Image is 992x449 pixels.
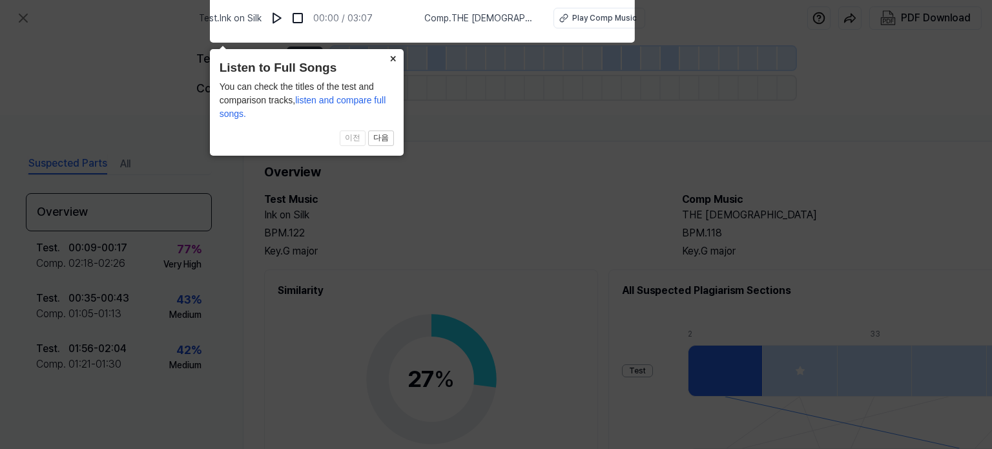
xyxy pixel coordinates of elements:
[572,12,637,24] div: Play Comp Music
[368,131,394,146] button: 다음
[49,76,116,85] div: Domain Overview
[313,12,373,25] div: 00:00 / 03:07
[220,59,394,78] header: Listen to Full Songs
[220,95,386,119] span: listen and compare full songs.
[21,21,31,31] img: logo_orange.svg
[35,75,45,85] img: tab_domain_overview_orange.svg
[383,49,404,67] button: Close
[220,80,394,121] div: You can check the titles of the test and comparison tracks,
[34,34,142,44] div: Domain: [DOMAIN_NAME]
[271,12,284,25] img: play
[36,21,63,31] div: v 4.0.25
[129,75,139,85] img: tab_keywords_by_traffic_grey.svg
[424,12,538,25] span: Comp . THE [DEMOGRAPHIC_DATA]
[143,76,218,85] div: Keywords by Traffic
[199,12,262,25] span: Test . Ink on Silk
[21,34,31,44] img: website_grey.svg
[553,8,645,28] button: Play Comp Music
[291,12,304,25] img: stop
